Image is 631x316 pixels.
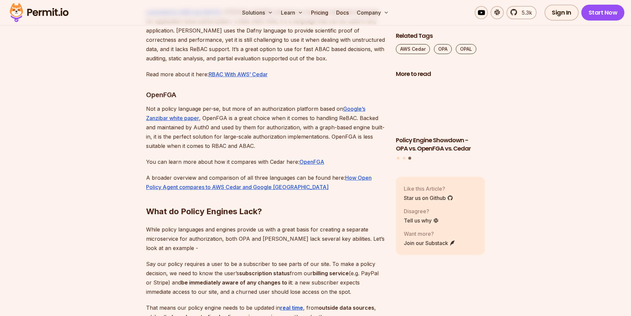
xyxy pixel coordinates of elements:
a: OpenFGA [299,158,324,165]
button: Go to slide 2 [403,157,405,160]
p: You can learn more about how it compares with Cedar here: [146,157,385,166]
p: Read more about it here: [146,70,385,79]
a: Start Now [581,5,625,21]
strong: billing service [313,270,349,277]
a: RBAC With AWS’ Cedar [209,71,268,78]
strong: outside data sources [319,304,374,311]
span: 5.3k [518,9,532,17]
button: Company [354,6,392,19]
p: Not a policy language per-se, but more of an authorization platform based on , OpenFGA is a great... [146,104,385,151]
h2: Related Tags [396,32,485,40]
button: Go to slide 3 [408,157,411,160]
a: Sign In [545,5,579,21]
button: Solutions [239,6,276,19]
a: Tell us why [404,217,439,224]
p: , [PERSON_NAME]’s started as a language dedicated language for application-level authorization. U... [146,7,385,63]
li: 3 of 3 [396,82,485,153]
h2: What do Policy Engines Lack? [146,180,385,217]
button: Go to slide 1 [397,157,399,160]
a: AWS Cedar [396,44,430,54]
p: Disagree? [404,207,439,215]
h3: OpenFGA [146,90,385,100]
p: While policy languages and engines provide us with a great basis for creating a separate microser... [146,225,385,253]
a: Star us on Github [404,194,453,202]
h2: More to read [396,70,485,78]
img: Permit logo [7,1,72,24]
a: OPA [434,44,452,54]
a: real time [280,304,303,311]
strong: subscription status [239,270,290,277]
p: Want more? [404,230,455,238]
p: Say our policy requires a user to be a subscriber to see parts of our site. To make a policy deci... [146,259,385,296]
p: Like this Article? [404,185,453,193]
a: Docs [334,6,351,19]
p: A broader overview and comparison of all three languages can be found here: [146,173,385,192]
a: Pricing [308,6,331,19]
a: 5.3k [506,6,537,19]
a: OPAL [456,44,476,54]
button: Learn [278,6,306,19]
h3: Policy Engine Showdown - OPA vs. OpenFGA vs. Cedar [396,136,485,153]
img: Policy Engine Showdown - OPA vs. OpenFGA vs. Cedar [396,82,485,133]
a: Join our Substack [404,239,455,247]
strong: be immediately aware of any changes to it [181,279,292,286]
div: Posts [396,82,485,161]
